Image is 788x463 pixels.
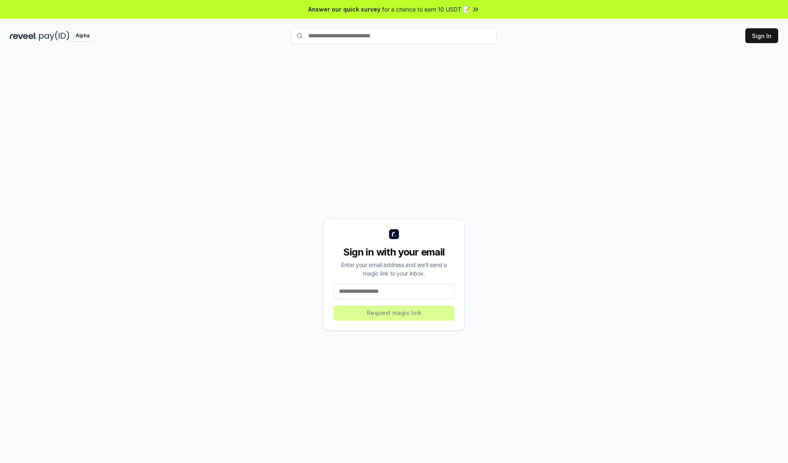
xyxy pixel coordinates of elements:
span: for a chance to earn 10 USDT 📝 [382,5,470,14]
div: Sign in with your email [334,246,454,259]
div: Enter your email address and we’ll send a magic link to your inbox. [334,260,454,278]
span: Answer our quick survey [308,5,380,14]
div: Alpha [71,31,94,41]
button: Sign In [745,28,778,43]
img: pay_id [39,31,69,41]
img: logo_small [389,229,399,239]
img: reveel_dark [10,31,37,41]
